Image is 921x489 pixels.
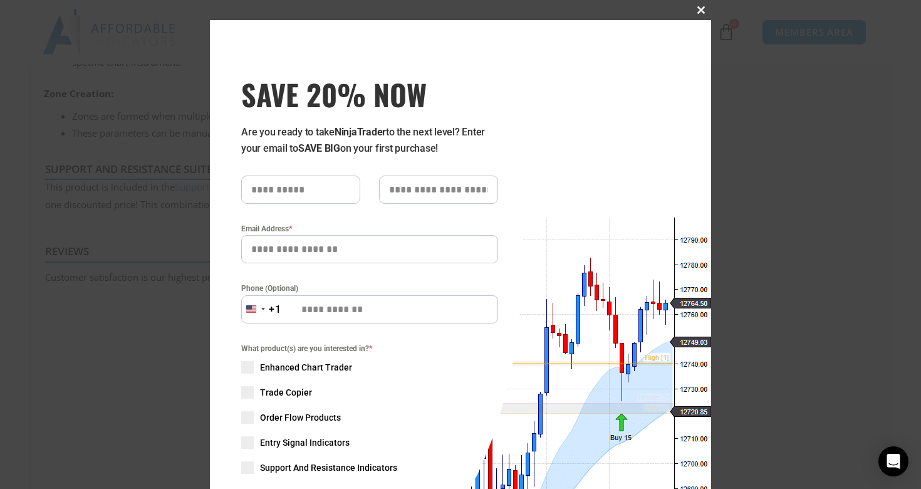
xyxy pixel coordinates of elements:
[241,76,498,112] span: SAVE 20% NOW
[241,411,498,424] label: Order Flow Products
[878,446,908,476] div: Open Intercom Messenger
[241,124,498,157] p: Are you ready to take to the next level? Enter your email to on your first purchase!
[241,386,498,399] label: Trade Copier
[241,223,498,235] label: Email Address
[298,142,340,154] strong: SAVE BIG
[241,282,498,295] label: Phone (Optional)
[241,342,498,355] span: What product(s) are you interested in?
[241,436,498,449] label: Entry Signal Indicators
[260,361,352,374] span: Enhanced Chart Trader
[269,302,281,318] div: +1
[335,126,386,138] strong: NinjaTrader
[241,295,281,323] button: Selected country
[260,461,397,474] span: Support And Resistance Indicators
[260,436,350,449] span: Entry Signal Indicators
[260,411,341,424] span: Order Flow Products
[260,386,312,399] span: Trade Copier
[241,461,498,474] label: Support And Resistance Indicators
[241,361,498,374] label: Enhanced Chart Trader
